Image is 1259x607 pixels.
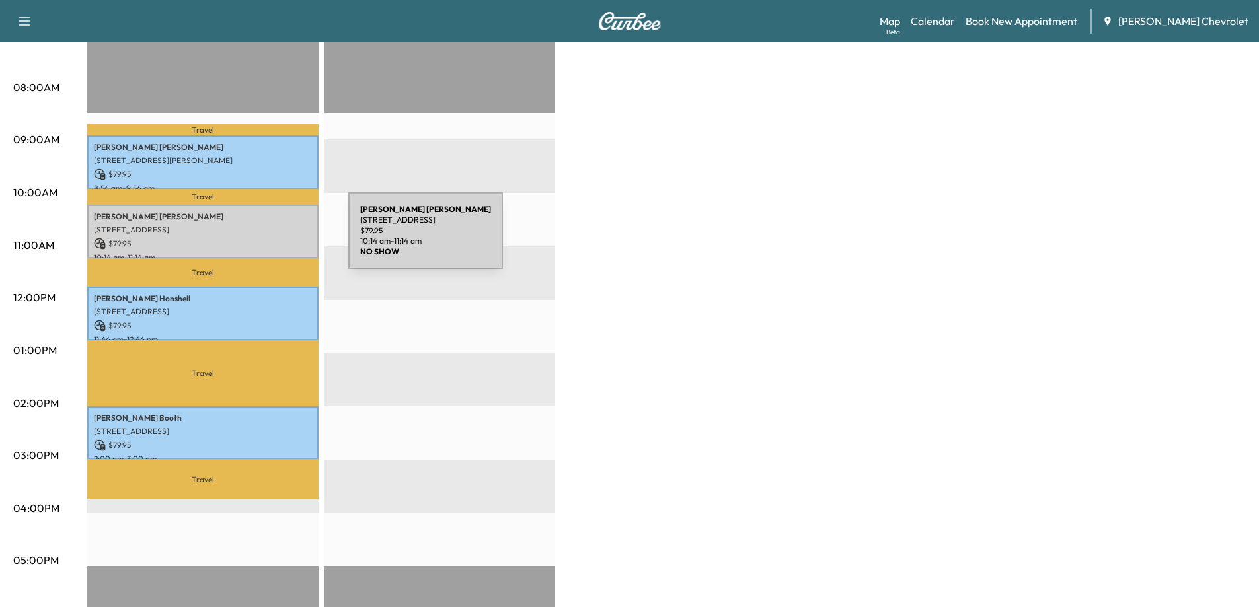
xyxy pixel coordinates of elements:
img: Curbee Logo [598,12,662,30]
a: Calendar [911,13,955,29]
p: [STREET_ADDRESS] [94,426,312,437]
p: 2:00 pm - 3:00 pm [94,454,312,464]
p: Travel [87,258,319,287]
p: 08:00AM [13,79,59,95]
p: [PERSON_NAME] [PERSON_NAME] [94,211,312,222]
p: 11:46 am - 12:46 pm [94,334,312,345]
p: [PERSON_NAME] [PERSON_NAME] [94,142,312,153]
a: MapBeta [880,13,900,29]
p: [STREET_ADDRESS] [94,306,312,317]
p: 01:00PM [13,342,57,358]
p: Travel [87,340,319,406]
span: [PERSON_NAME] Chevrolet [1118,13,1248,29]
p: [PERSON_NAME] Honshell [94,293,312,304]
p: Travel [87,459,319,499]
p: 03:00PM [13,447,59,463]
p: [STREET_ADDRESS][PERSON_NAME] [94,155,312,166]
div: Beta [886,27,900,37]
p: 05:00PM [13,552,59,568]
p: [PERSON_NAME] Booth [94,413,312,423]
p: 10:00AM [13,184,57,200]
p: $ 79.95 [94,168,312,180]
a: Book New Appointment [966,13,1077,29]
p: 8:56 am - 9:56 am [94,183,312,194]
p: 04:00PM [13,500,59,516]
p: 12:00PM [13,289,56,305]
p: 11:00AM [13,237,54,253]
p: $ 79.95 [94,439,312,451]
p: Travel [87,124,319,135]
p: 10:14 am - 11:14 am [94,252,312,263]
p: 02:00PM [13,395,59,411]
p: [STREET_ADDRESS] [94,225,312,235]
p: $ 79.95 [94,320,312,332]
p: Travel [87,189,319,205]
p: 09:00AM [13,131,59,147]
p: $ 79.95 [94,238,312,250]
